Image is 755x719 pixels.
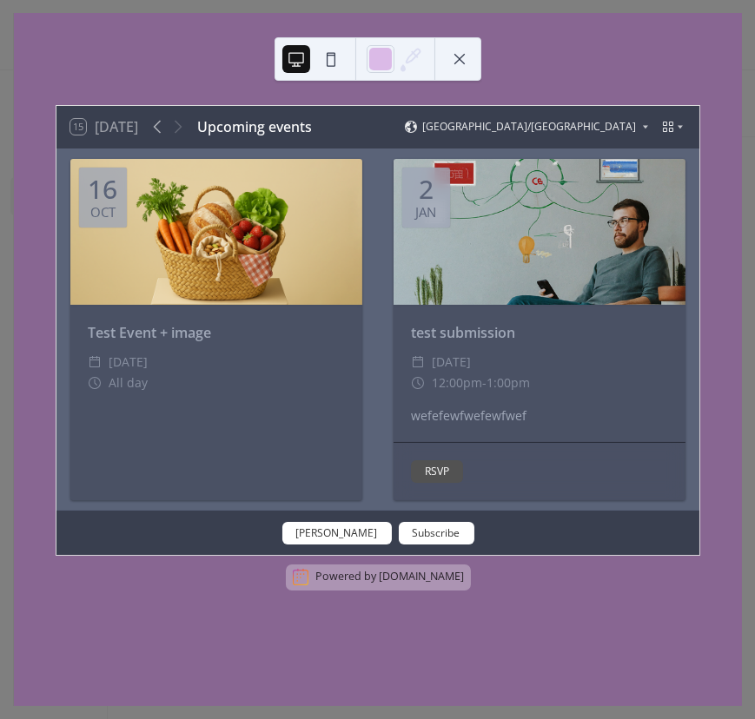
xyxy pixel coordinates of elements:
[487,373,530,393] span: 1:00pm
[109,373,148,393] span: All day
[282,522,392,544] button: [PERSON_NAME]
[70,322,362,343] div: Test Event + image
[88,352,102,373] div: ​
[422,122,636,132] span: [GEOGRAPHIC_DATA]/[GEOGRAPHIC_DATA]
[197,116,312,137] div: Upcoming events
[399,522,474,544] button: Subscribe
[380,570,465,584] a: [DOMAIN_NAME]
[411,373,425,393] div: ​
[89,176,118,202] div: 16
[415,206,436,219] div: Jan
[432,352,471,373] span: [DATE]
[90,206,116,219] div: Oct
[411,460,463,483] button: RSVP
[316,570,465,584] div: Powered by
[482,373,487,393] span: -
[394,406,685,425] div: wefefewfwefewfwef
[394,322,685,343] div: test submission
[432,373,482,393] span: 12:00pm
[411,352,425,373] div: ​
[88,373,102,393] div: ​
[109,352,148,373] span: [DATE]
[419,176,434,202] div: 2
